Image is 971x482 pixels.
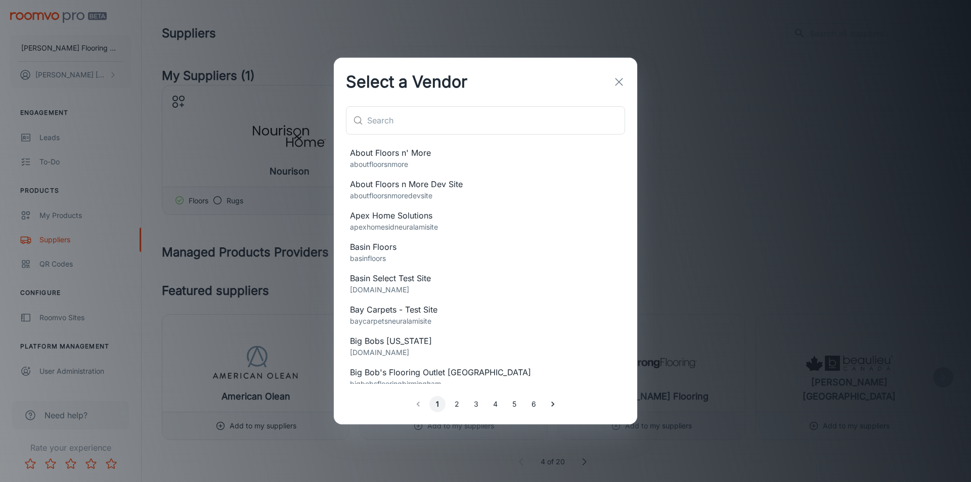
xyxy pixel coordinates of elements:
[367,106,625,135] input: Search
[334,299,637,331] div: Bay Carpets - Test Sitebaycarpetsneuralamisite
[334,268,637,299] div: Basin Select Test Site[DOMAIN_NAME]
[334,143,637,174] div: About Floors n' Moreaboutfloorsnmore
[334,237,637,268] div: Basin Floorsbasinfloors
[449,396,465,412] button: Go to page 2
[506,396,522,412] button: Go to page 5
[334,174,637,205] div: About Floors n More Dev Siteaboutfloorsnmoredevsite
[487,396,503,412] button: Go to page 4
[350,178,621,190] span: About Floors n More Dev Site
[350,147,621,159] span: About Floors n' More
[350,347,621,358] p: [DOMAIN_NAME]
[350,190,621,201] p: aboutfloorsnmoredevsite
[334,331,637,362] div: Big Bobs [US_STATE][DOMAIN_NAME]
[429,396,446,412] button: page 1
[545,396,561,412] button: Go to next page
[350,209,621,222] span: Apex Home Solutions
[350,159,621,170] p: aboutfloorsnmore
[350,222,621,233] p: apexhomesidneuralamisite
[468,396,484,412] button: Go to page 3
[350,303,621,316] span: Bay Carpets - Test Site
[350,272,621,284] span: Basin Select Test Site
[334,362,637,393] div: Big Bob's Flooring Outlet [GEOGRAPHIC_DATA]bigbobsflooringbirmingham
[350,253,621,264] p: basinfloors
[409,396,562,412] nav: pagination navigation
[350,366,621,378] span: Big Bob's Flooring Outlet [GEOGRAPHIC_DATA]
[350,284,621,295] p: [DOMAIN_NAME]
[350,241,621,253] span: Basin Floors
[525,396,542,412] button: Go to page 6
[350,316,621,327] p: baycarpetsneuralamisite
[334,205,637,237] div: Apex Home Solutionsapexhomesidneuralamisite
[334,58,479,106] h2: Select a Vendor
[350,335,621,347] span: Big Bobs [US_STATE]
[350,378,621,389] p: bigbobsflooringbirmingham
